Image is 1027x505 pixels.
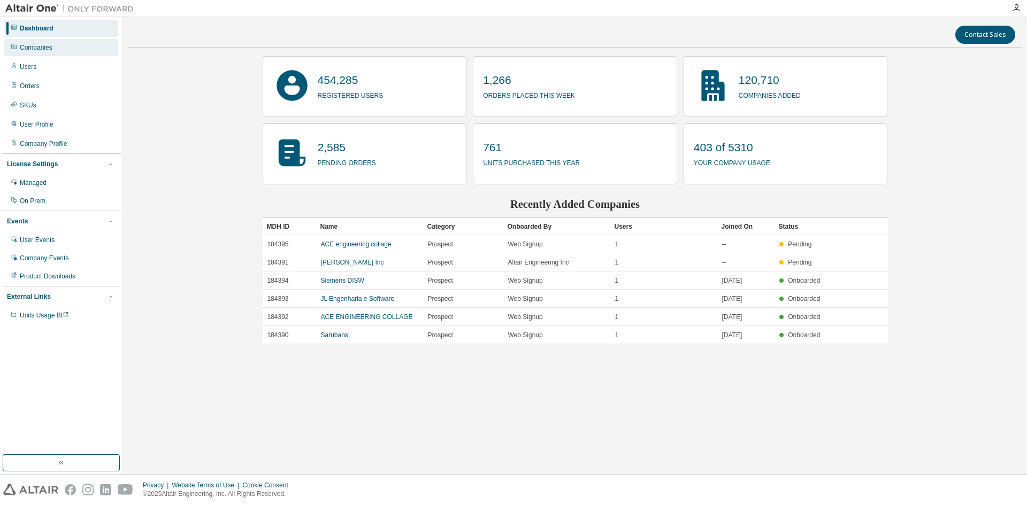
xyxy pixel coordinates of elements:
[694,156,770,168] p: your company usage
[267,313,289,321] span: 184392
[321,331,348,339] a: Sarubans
[7,217,28,226] div: Events
[318,139,376,156] p: 2,585
[100,484,111,495] img: linkedin.svg
[20,178,47,187] div: Managed
[428,313,453,321] span: Prospect
[20,197,45,205] div: On Prem
[722,276,742,285] span: [DATE]
[508,276,543,285] span: Web Signup
[321,313,413,321] a: ACE ENGINEERING COLLAGE
[82,484,94,495] img: instagram.svg
[508,313,543,321] span: Web Signup
[318,88,384,100] p: registered users
[143,490,295,499] p: © 2025 Altair Engineering, Inc. All Rights Reserved.
[788,295,820,302] span: Onboarded
[694,139,770,156] p: 403 of 5310
[318,72,384,88] p: 454,285
[20,43,52,52] div: Companies
[788,331,820,339] span: Onboarded
[615,294,619,303] span: 1
[788,277,820,284] span: Onboarded
[615,240,619,248] span: 1
[508,331,543,339] span: Web Signup
[143,481,172,490] div: Privacy
[267,276,289,285] span: 184394
[508,294,543,303] span: Web Signup
[508,218,606,235] div: Onboarded By
[7,160,58,168] div: License Settings
[20,63,36,71] div: Users
[320,218,419,235] div: Name
[722,313,742,321] span: [DATE]
[779,218,824,235] div: Status
[428,294,453,303] span: Prospect
[3,484,58,495] img: altair_logo.svg
[739,72,801,88] p: 120,710
[483,156,580,168] p: units purchased this year
[20,101,36,110] div: SKUs
[428,258,453,267] span: Prospect
[428,331,453,339] span: Prospect
[20,254,68,262] div: Company Events
[20,312,69,319] span: Units Usage BI
[65,484,76,495] img: facebook.svg
[118,484,133,495] img: youtube.svg
[615,276,619,285] span: 1
[615,218,713,235] div: Users
[722,258,726,267] span: --
[267,218,312,235] div: MDH ID
[263,197,888,211] h2: Recently Added Companies
[267,331,289,339] span: 184390
[722,331,742,339] span: [DATE]
[615,313,619,321] span: 1
[483,72,575,88] p: 1,266
[5,3,139,14] img: Altair One
[7,292,51,301] div: External Links
[739,88,801,100] p: companies added
[20,82,40,90] div: Orders
[615,258,619,267] span: 1
[722,294,742,303] span: [DATE]
[427,218,499,235] div: Category
[483,139,580,156] p: 761
[20,120,53,129] div: User Profile
[788,313,820,321] span: Onboarded
[788,259,811,266] span: Pending
[267,258,289,267] span: 184391
[267,294,289,303] span: 184393
[20,24,53,33] div: Dashboard
[722,218,770,235] div: Joined On
[172,481,242,490] div: Website Terms of Use
[321,277,364,284] a: Siemens DISW
[20,272,75,281] div: Product Downloads
[318,156,376,168] p: pending orders
[428,240,453,248] span: Prospect
[788,240,811,248] span: Pending
[508,258,569,267] span: Altair Engineering Inc
[321,259,384,266] a: [PERSON_NAME] Inc
[20,139,67,148] div: Company Profile
[267,240,289,248] span: 184395
[321,295,395,302] a: JL Engenharia e Software
[321,240,392,248] a: ACE engineering collage
[955,26,1015,44] button: Contact Sales
[722,240,726,248] span: --
[20,236,55,244] div: User Events
[508,240,543,248] span: Web Signup
[615,331,619,339] span: 1
[483,88,575,100] p: orders placed this week
[242,481,294,490] div: Cookie Consent
[428,276,453,285] span: Prospect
